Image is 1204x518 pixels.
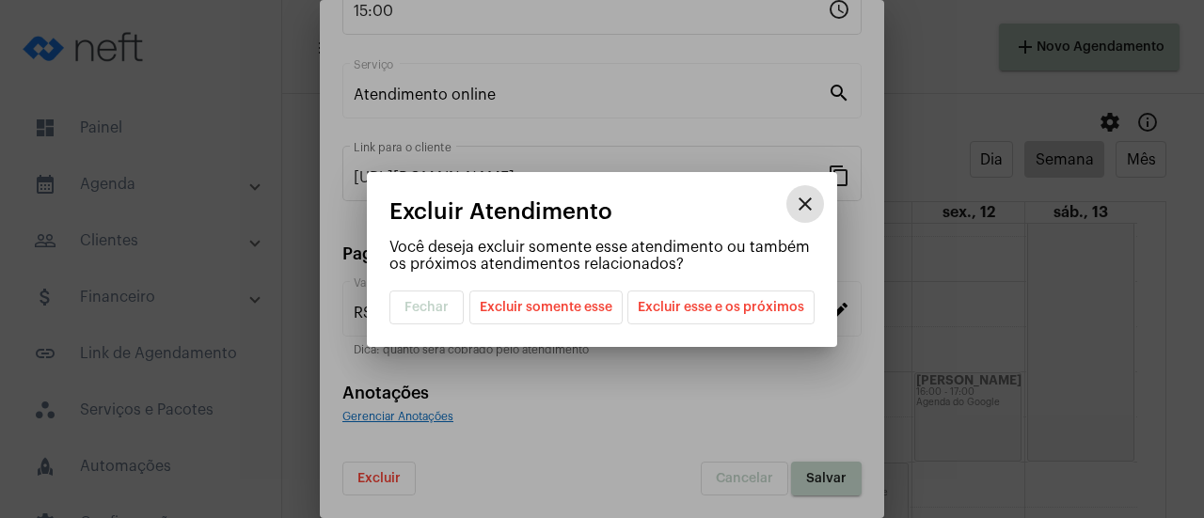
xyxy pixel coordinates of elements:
mat-icon: close [794,193,816,215]
button: Excluir somente esse [469,290,623,324]
span: Excluir Atendimento [389,199,612,224]
p: Você deseja excluir somente esse atendimento ou também os próximos atendimentos relacionados? [389,239,815,273]
button: Fechar [389,290,464,324]
span: Excluir esse e os próximos [638,291,804,323]
button: Excluir esse e os próximos [627,290,815,324]
span: Excluir somente esse [480,291,612,323]
span: Fechar [404,301,449,314]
